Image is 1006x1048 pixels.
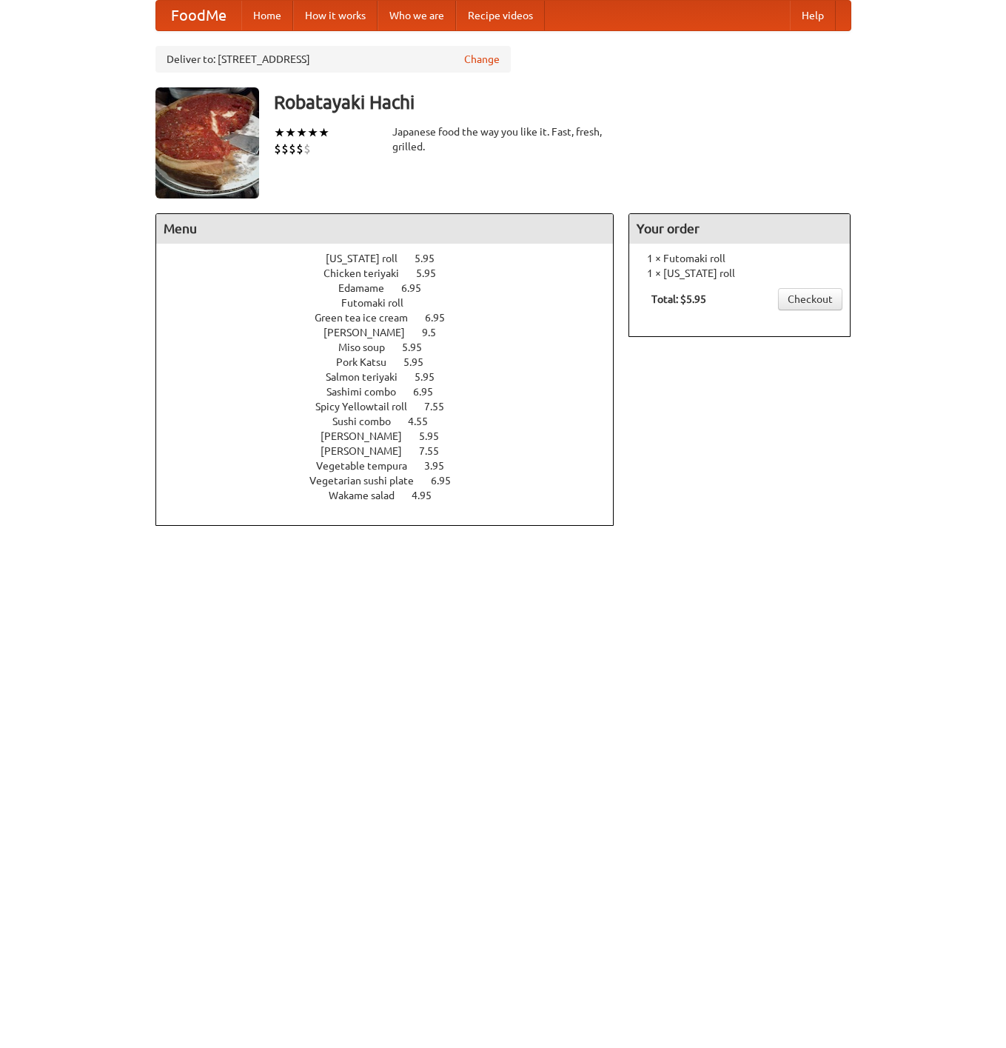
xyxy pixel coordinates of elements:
[419,445,454,457] span: 7.55
[403,356,438,368] span: 5.95
[315,401,472,413] a: Spicy Yellowtail roll 7.55
[321,430,466,442] a: [PERSON_NAME] 5.95
[296,124,307,141] li: ★
[338,341,449,353] a: Miso soup 5.95
[415,371,449,383] span: 5.95
[338,282,449,294] a: Edamame 6.95
[241,1,293,30] a: Home
[329,490,459,501] a: Wakame salad 4.95
[338,341,400,353] span: Miso soup
[464,52,500,67] a: Change
[326,371,462,383] a: Salmon teriyaki 5.95
[329,490,409,501] span: Wakame salad
[326,386,411,398] span: Sashimi combo
[456,1,545,30] a: Recipe videos
[392,124,614,154] div: Japanese food the way you like it. Fast, fresh, grilled.
[326,371,412,383] span: Salmon teriyaki
[289,141,296,157] li: $
[309,475,478,487] a: Vegetarian sushi plate 6.95
[415,253,449,264] span: 5.95
[422,327,451,338] span: 9.5
[402,341,437,353] span: 5.95
[419,430,454,442] span: 5.95
[281,141,289,157] li: $
[416,267,451,279] span: 5.95
[296,141,304,157] li: $
[321,445,466,457] a: [PERSON_NAME] 7.55
[326,386,460,398] a: Sashimi combo 6.95
[338,282,399,294] span: Edamame
[408,415,443,427] span: 4.55
[315,312,423,324] span: Green tea ice cream
[629,214,850,244] h4: Your order
[156,1,241,30] a: FoodMe
[321,445,417,457] span: [PERSON_NAME]
[309,475,429,487] span: Vegetarian sushi plate
[401,282,436,294] span: 6.95
[321,430,417,442] span: [PERSON_NAME]
[424,460,459,472] span: 3.95
[341,297,418,309] span: Futomaki roll
[778,288,842,310] a: Checkout
[637,251,842,266] li: 1 × Futomaki roll
[274,124,285,141] li: ★
[336,356,451,368] a: Pork Katsu 5.95
[332,415,455,427] a: Sushi combo 4.55
[431,475,466,487] span: 6.95
[790,1,836,30] a: Help
[274,141,281,157] li: $
[293,1,378,30] a: How it works
[651,293,706,305] b: Total: $5.95
[341,297,446,309] a: Futomaki roll
[318,124,329,141] li: ★
[323,267,414,279] span: Chicken teriyaki
[332,415,406,427] span: Sushi combo
[323,327,420,338] span: [PERSON_NAME]
[315,401,422,413] span: Spicy Yellowtail roll
[315,312,472,324] a: Green tea ice cream 6.95
[637,266,842,281] li: 1 × [US_STATE] roll
[274,87,851,117] h3: Robatayaki Hachi
[304,141,311,157] li: $
[424,401,459,413] span: 7.55
[326,253,412,264] span: [US_STATE] roll
[412,490,446,501] span: 4.95
[155,87,259,198] img: angular.jpg
[413,386,448,398] span: 6.95
[323,327,463,338] a: [PERSON_NAME] 9.5
[316,460,472,472] a: Vegetable tempura 3.95
[336,356,401,368] span: Pork Katsu
[156,214,614,244] h4: Menu
[378,1,456,30] a: Who we are
[285,124,296,141] li: ★
[323,267,463,279] a: Chicken teriyaki 5.95
[307,124,318,141] li: ★
[155,46,511,73] div: Deliver to: [STREET_ADDRESS]
[316,460,422,472] span: Vegetable tempura
[425,312,460,324] span: 6.95
[326,253,462,264] a: [US_STATE] roll 5.95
